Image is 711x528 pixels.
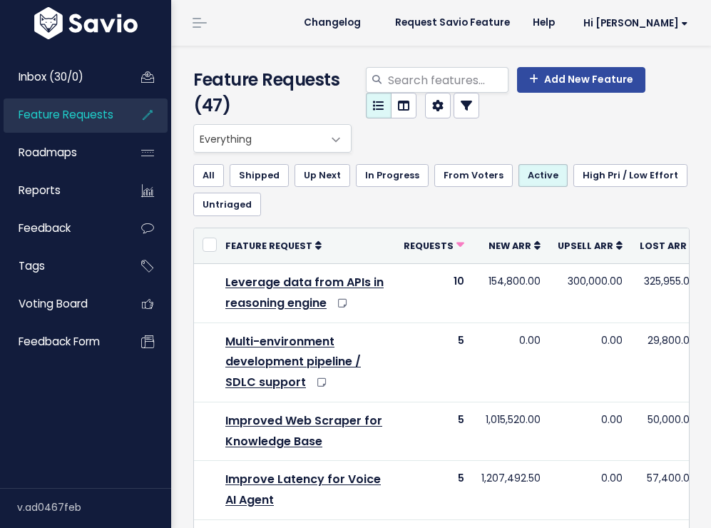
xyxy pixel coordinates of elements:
[549,461,631,520] td: 0.00
[434,164,513,187] a: From Voters
[4,212,118,245] a: Feedback
[19,69,83,84] span: Inbox (30/0)
[19,107,113,122] span: Feature Requests
[31,7,141,39] img: logo-white.9d6f32f41409.svg
[640,240,687,252] span: Lost ARR
[517,67,645,93] a: Add New Feature
[193,124,352,153] span: Everything
[489,240,531,252] span: New ARR
[489,238,541,253] a: New ARR
[583,18,688,29] span: Hi [PERSON_NAME]
[640,238,696,253] a: Lost ARR
[404,240,454,252] span: Requests
[193,67,344,118] h4: Feature Requests (47)
[193,164,690,216] ul: Filter feature requests
[304,18,361,28] span: Changelog
[225,333,361,391] a: Multi-environment development pipeline / SDLC support
[631,323,705,402] td: 29,800.00
[4,61,118,93] a: Inbox (30/0)
[573,164,687,187] a: High Pri / Low Effort
[4,288,118,320] a: Voting Board
[4,136,118,169] a: Roadmaps
[19,145,77,160] span: Roadmaps
[225,274,384,311] a: Leverage data from APIs in reasoning engine
[566,12,700,34] a: Hi [PERSON_NAME]
[4,325,118,358] a: Feedback form
[387,67,508,93] input: Search features...
[225,471,381,508] a: Improve Latency for Voice AI Agent
[395,323,473,402] td: 5
[395,402,473,461] td: 5
[521,12,566,34] a: Help
[558,238,623,253] a: Upsell ARR
[230,164,289,187] a: Shipped
[631,402,705,461] td: 50,000.00
[558,240,613,252] span: Upsell ARR
[19,334,100,349] span: Feedback form
[4,250,118,283] a: Tags
[4,174,118,207] a: Reports
[473,461,549,520] td: 1,207,492.50
[549,263,631,323] td: 300,000.00
[395,461,473,520] td: 5
[225,238,322,253] a: Feature Request
[193,193,261,215] a: Untriaged
[193,164,224,187] a: All
[384,12,521,34] a: Request Savio Feature
[19,183,61,198] span: Reports
[194,125,322,152] span: Everything
[395,263,473,323] td: 10
[4,98,118,131] a: Feature Requests
[631,263,705,323] td: 325,955.00
[19,258,45,273] span: Tags
[295,164,350,187] a: Up Next
[549,402,631,461] td: 0.00
[549,323,631,402] td: 0.00
[356,164,429,187] a: In Progress
[17,489,171,526] div: v.ad0467feb
[518,164,568,187] a: Active
[225,412,382,450] a: Improved Web Scraper for Knowledge Base
[19,220,71,235] span: Feedback
[404,238,464,253] a: Requests
[631,461,705,520] td: 57,400.00
[473,402,549,461] td: 1,015,520.00
[473,323,549,402] td: 0.00
[225,240,312,252] span: Feature Request
[473,263,549,323] td: 154,800.00
[19,296,88,311] span: Voting Board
